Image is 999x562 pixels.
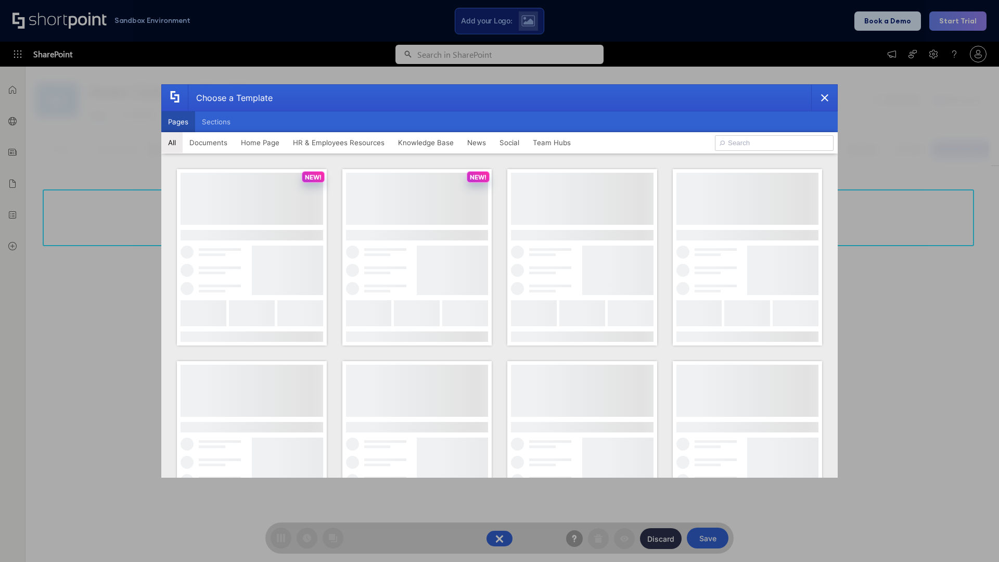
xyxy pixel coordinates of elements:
p: NEW! [470,173,486,181]
input: Search [715,135,834,151]
iframe: Chat Widget [947,512,999,562]
div: template selector [161,84,838,478]
button: All [161,132,183,153]
button: Sections [195,111,237,132]
button: Pages [161,111,195,132]
button: Social [493,132,526,153]
div: Choose a Template [188,85,273,111]
button: News [460,132,493,153]
button: Knowledge Base [391,132,460,153]
button: Home Page [234,132,286,153]
button: Documents [183,132,234,153]
p: NEW! [305,173,322,181]
button: Team Hubs [526,132,578,153]
button: HR & Employees Resources [286,132,391,153]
